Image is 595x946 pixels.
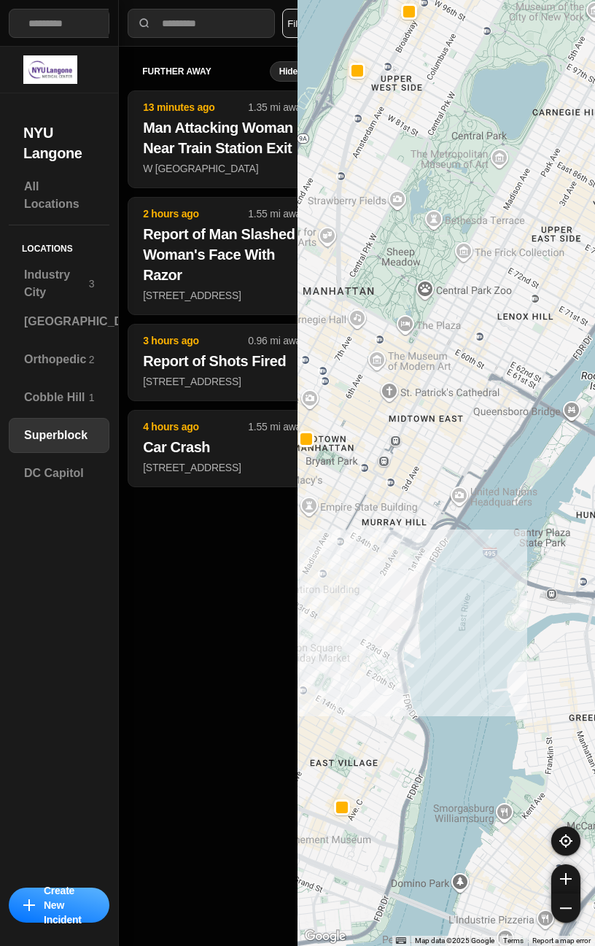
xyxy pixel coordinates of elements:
p: 1.35 mi away [248,100,306,115]
p: 1.55 mi away [248,419,306,434]
a: Superblock [9,418,109,453]
img: icon [23,899,35,911]
a: All Locations [9,178,109,213]
p: 2 hours ago [143,206,248,221]
h2: Report of Man Slashed Woman's Face With Razor [143,224,306,285]
h3: Superblock [24,427,94,444]
button: Keyboard shortcuts [396,936,406,946]
img: zoom-out [560,902,572,914]
h3: Cobble Hill [24,389,89,406]
button: 3 hours ago0.96 mi awayReport of Shots Fired[STREET_ADDRESS]star [128,324,322,401]
p: 13 minutes ago [143,100,248,115]
p: 3 hours ago [143,333,248,348]
h3: [GEOGRAPHIC_DATA] [24,313,149,330]
h3: DC Capitol [24,465,94,482]
p: [STREET_ADDRESS] [143,288,306,303]
button: 2 hours ago1.55 mi awayReport of Man Slashed Woman's Face With Razor[STREET_ADDRESS]star [128,197,322,315]
a: Orthopedic2 [9,342,109,377]
p: W [GEOGRAPHIC_DATA] [143,161,306,176]
img: Google [301,927,349,946]
p: 2 [89,352,95,367]
p: 1 [89,390,95,405]
p: [STREET_ADDRESS] [143,374,306,389]
h2: Car Crash [143,437,306,457]
a: Open this area in Google Maps (opens a new window) [301,927,349,946]
p: 4 hours ago [143,419,248,434]
a: Terms (opens in new tab) [503,937,524,945]
a: Industry City3 [9,266,109,301]
h2: Report of Shots Fired [143,351,306,371]
a: DC Capitol [9,456,109,491]
h3: Industry City [24,266,89,301]
button: iconCreate New Incident [9,888,109,923]
h2: Man Attacking Woman Near Train Station Exit [143,117,306,158]
p: [STREET_ADDRESS] [143,460,306,475]
img: zoom-in [560,873,572,885]
img: search [137,16,152,31]
button: Hide [270,61,307,82]
button: zoom-out [551,893,580,923]
h3: All Locations [24,178,94,213]
a: 13 minutes ago1.35 mi awayMan Attacking Woman Near Train Station ExitW [GEOGRAPHIC_DATA]star [128,162,322,174]
h2: NYU Langone [23,123,95,163]
img: recenter [559,834,572,848]
span: Map data ©2025 Google [415,937,494,945]
button: zoom-in [551,864,580,893]
p: 3 [89,276,95,291]
button: 13 minutes ago1.35 mi awayMan Attacking Woman Near Train Station ExitW [GEOGRAPHIC_DATA]star [128,90,322,188]
a: Report a map error [532,937,591,945]
small: Hide [279,66,297,77]
a: [GEOGRAPHIC_DATA] [9,304,109,339]
h3: Orthopedic [24,351,89,368]
a: 3 hours ago0.96 mi awayReport of Shots Fired[STREET_ADDRESS]star [128,375,322,387]
p: 0.96 mi away [248,333,306,348]
p: 1.55 mi away [248,206,306,221]
a: 4 hours ago1.55 mi awayCar Crash[STREET_ADDRESS]star [128,461,322,473]
a: Cobble Hill1 [9,380,109,415]
button: Filter [282,9,314,38]
a: 2 hours ago1.55 mi awayReport of Man Slashed Woman's Face With Razor[STREET_ADDRESS]star [128,289,322,301]
img: logo [23,55,77,84]
h5: Locations [9,225,109,266]
p: Create New Incident [44,883,95,927]
button: recenter [551,826,580,856]
button: 4 hours ago1.55 mi awayCar Crash[STREET_ADDRESS]star [128,410,322,487]
h5: further away [142,66,270,77]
